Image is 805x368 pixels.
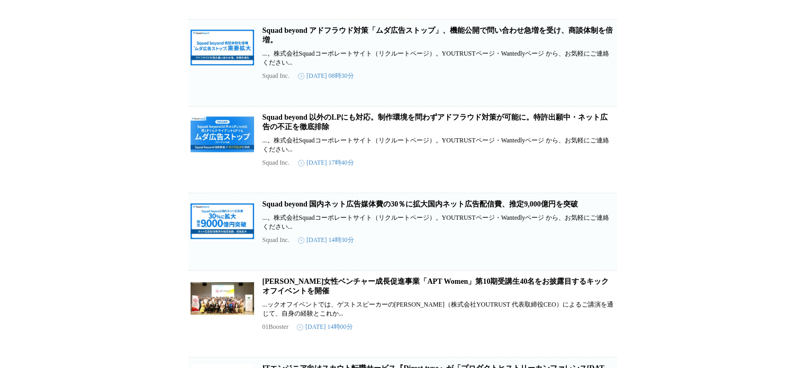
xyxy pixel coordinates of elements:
[263,72,290,80] p: Squad Inc.
[191,200,254,242] img: Squad beyond 国内ネット広告媒体費の30％に拡大国内ネット広告配信費、推定9,000億円を突破
[263,300,615,318] p: ...ックオフイベントでは、ゲストスピーカーの[PERSON_NAME]（株式会社YOUTRUST 代表取締役CEO）によるご講演を通じて、自身の経験とこれか...
[298,236,354,245] time: [DATE] 14時30分
[298,158,354,167] time: [DATE] 17時40分
[263,159,290,167] p: Squad Inc.
[263,200,578,208] a: Squad beyond 国内ネット広告媒体費の30％に拡大国内ネット広告配信費、推定9,000億円を突破
[191,277,254,319] img: 東京都女性ベンチャー成長促進事業「APT Women」第10期受講生40名をお披露目するキックオフイベントを開催
[263,213,615,231] p: ...。株式会社Squadコーポレートサイト（リクルートページ）。YOUTRUSTページ・Wantedlyページ から、お気軽にご連絡ください...
[263,277,609,295] a: [PERSON_NAME]女性ベンチャー成長促進事業「APT Women」第10期受講生40名をお披露目するキックオフイベントを開催
[263,236,290,244] p: Squad Inc.
[263,26,613,44] a: Squad beyond アドフラウド対策「ムダ広告ストップ」、機能公開で問い合わせ急増を受け、商談体制を倍増。
[191,113,254,155] img: Squad beyond 以外のLPにも対応。制作環境を問わずアドフラウド対策が可能に。特許出願中・ネット広告の不正を徹底排除
[191,26,254,68] img: Squad beyond アドフラウド対策「ムダ広告ストップ」、機能公開で問い合わせ急増を受け、商談体制を倍増。
[263,49,615,67] p: ...。株式会社Squadコーポレートサイト（リクルートページ）。YOUTRUSTページ・Wantedlyページ から、お気軽にご連絡ください...
[263,113,608,131] a: Squad beyond 以外のLPにも対応。制作環境を問わずアドフラウド対策が可能に。特許出願中・ネット広告の不正を徹底排除
[263,136,615,154] p: ...。株式会社Squadコーポレートサイト（リクルートページ）。YOUTRUSTページ・Wantedlyページ から、お気軽にご連絡ください...
[298,71,354,80] time: [DATE] 08時30分
[263,323,288,331] p: 01Booster
[297,322,353,331] time: [DATE] 14時00分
